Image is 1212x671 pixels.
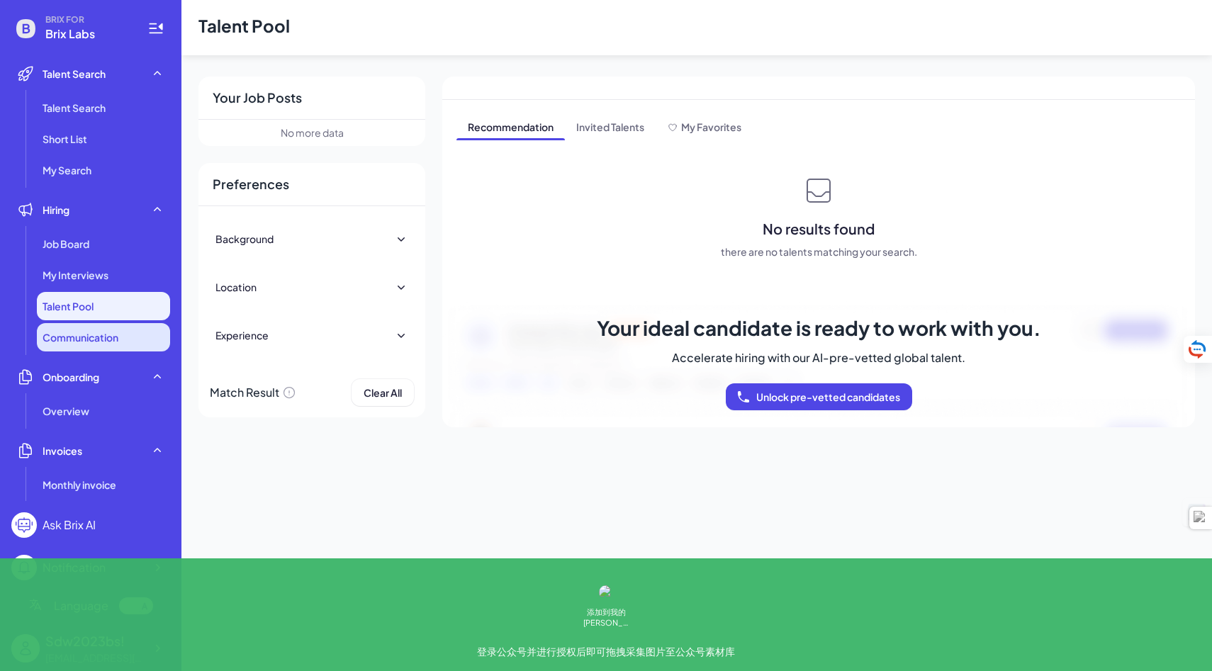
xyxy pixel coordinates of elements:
span: Short List [43,132,87,146]
div: Match Result [210,379,296,406]
span: My Interviews [43,268,108,282]
span: Invited Talents [565,117,656,140]
span: Unlock pre-vetted candidates [756,390,900,403]
span: Communication [43,330,118,344]
span: Monthly invoice [43,478,116,492]
div: No more data [281,125,344,140]
div: Location [215,280,257,294]
span: Onboarding [43,370,99,384]
div: Experience [215,328,269,342]
div: Background [215,232,274,246]
span: Overview [43,404,89,418]
span: Talent Search [43,67,106,81]
div: Preferences [198,163,425,206]
span: BRIX FOR [45,14,130,26]
span: Invoices [43,444,82,458]
img: talent-bg [442,298,1195,427]
span: Talent Search [43,101,106,115]
div: Your Job Posts [198,77,425,120]
span: No results found [763,219,875,239]
span: Brix Labs [45,26,130,43]
span: Job Board [43,237,89,251]
span: Recommendation [456,117,565,140]
div: Ask Brix AI [43,517,96,534]
span: there are no talents matching your search. [721,244,917,259]
span: Your ideal candidate is ready to work with you. [597,315,1041,341]
span: Talent Pool [43,299,94,313]
button: Clear All [352,379,414,406]
span: Accelerate hiring with our AI-pre-vetted global talent. [672,349,965,366]
span: My Search [43,163,91,177]
span: Clear All [364,386,402,399]
span: Hiring [43,203,69,217]
button: Unlock pre-vetted candidates [726,383,912,410]
span: My Favorites [681,120,741,133]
